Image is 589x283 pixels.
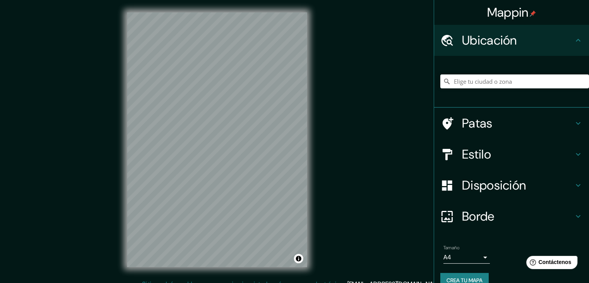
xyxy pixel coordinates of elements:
input: Elige tu ciudad o zona [440,74,589,88]
div: Borde [434,201,589,232]
div: Patas [434,108,589,139]
font: Mappin [487,4,529,21]
div: Estilo [434,139,589,170]
font: Borde [462,208,495,224]
font: Disposición [462,177,526,193]
img: pin-icon.png [530,10,536,17]
div: Ubicación [434,25,589,56]
div: A4 [443,251,490,264]
font: Estilo [462,146,491,162]
iframe: Lanzador de widgets de ayuda [520,253,580,274]
button: Activar o desactivar atribución [294,254,303,263]
div: Disposición [434,170,589,201]
canvas: Mapa [127,12,307,267]
font: Tamaño [443,245,459,251]
font: A4 [443,253,451,261]
font: Ubicación [462,32,517,48]
font: Patas [462,115,493,131]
